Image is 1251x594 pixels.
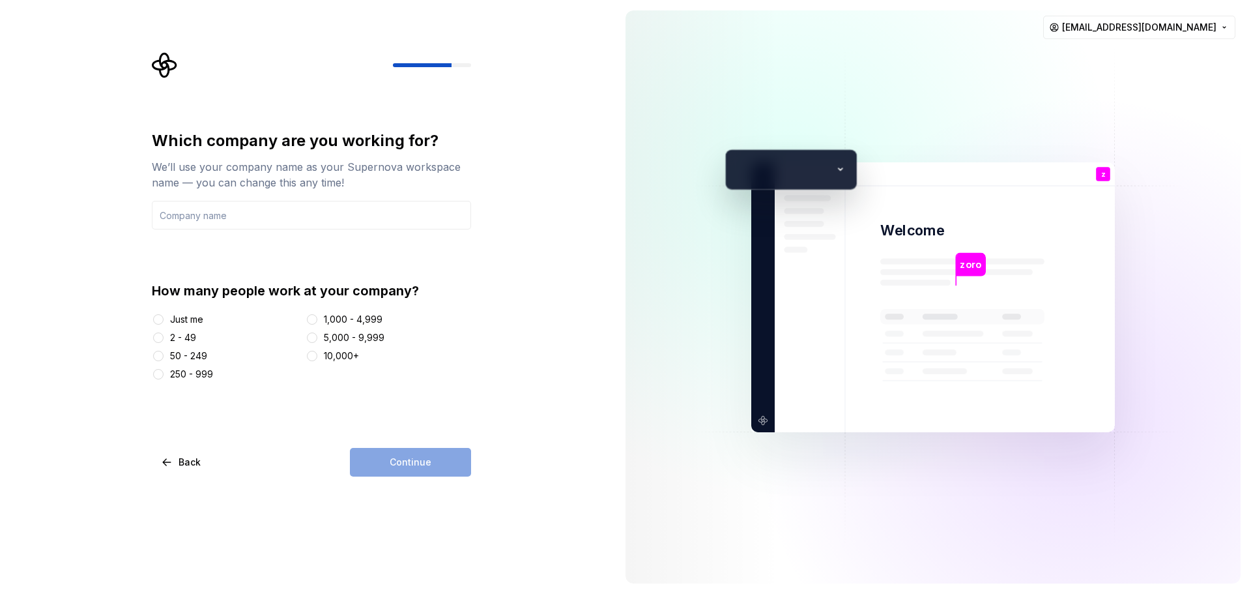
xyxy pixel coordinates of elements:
div: 50 - 249 [170,349,207,363]
span: Back [179,456,201,469]
button: Back [152,448,212,477]
div: 250 - 999 [170,368,213,381]
div: Which company are you working for? [152,130,471,151]
div: 2 - 49 [170,331,196,344]
span: [EMAIL_ADDRESS][DOMAIN_NAME] [1062,21,1216,34]
button: [EMAIL_ADDRESS][DOMAIN_NAME] [1043,16,1235,39]
div: 1,000 - 4,999 [324,313,382,326]
div: 10,000+ [324,349,359,363]
div: 5,000 - 9,999 [324,331,384,344]
p: Welcome [880,221,944,240]
svg: Supernova Logo [152,52,178,78]
div: How many people work at your company? [152,282,471,300]
p: zoro [960,257,981,271]
div: Just me [170,313,203,326]
p: z [1101,170,1105,177]
input: Company name [152,201,471,230]
div: We’ll use your company name as your Supernova workspace name — you can change this any time! [152,159,471,190]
